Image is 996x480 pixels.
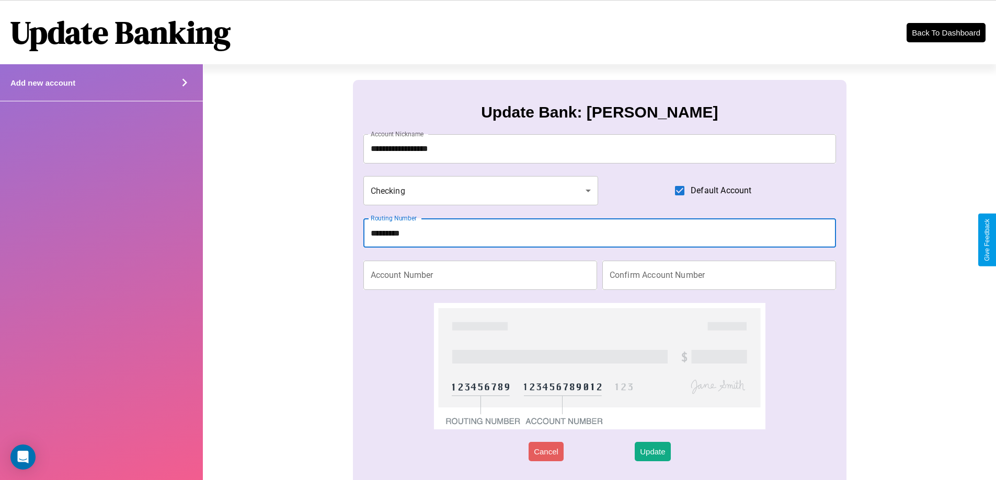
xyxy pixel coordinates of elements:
h1: Update Banking [10,11,231,54]
button: Update [635,442,670,461]
h3: Update Bank: [PERSON_NAME] [481,103,718,121]
label: Routing Number [371,214,417,223]
h4: Add new account [10,78,75,87]
label: Account Nickname [371,130,424,138]
button: Back To Dashboard [907,23,986,42]
button: Cancel [529,442,564,461]
div: Open Intercom Messenger [10,444,36,470]
span: Default Account [691,184,751,197]
div: Give Feedback [983,219,991,261]
img: check [434,303,765,429]
div: Checking [363,176,599,205]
